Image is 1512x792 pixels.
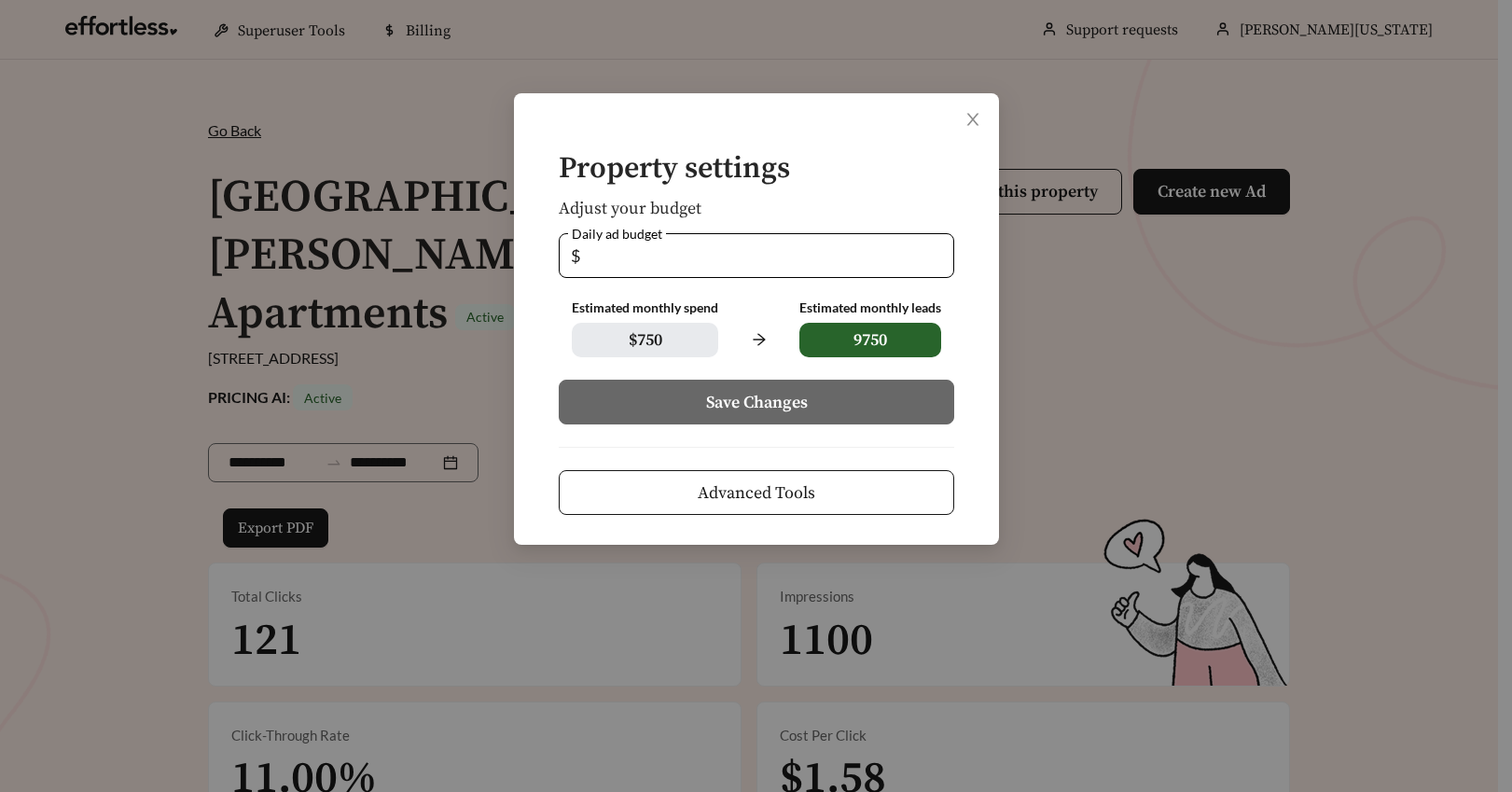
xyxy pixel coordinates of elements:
span: 9750 [798,323,940,357]
div: Estimated monthly spend [572,300,718,316]
span: $ 750 [572,323,718,357]
span: arrow-right [741,322,776,357]
span: close [964,111,981,128]
h4: Property settings [559,153,954,186]
a: Advanced Tools [559,483,954,501]
span: $ [571,234,580,277]
span: Advanced Tools [698,480,815,506]
button: Save Changes [559,380,954,424]
h5: Adjust your budget [559,200,954,218]
div: Estimated monthly leads [798,300,940,316]
button: Advanced Tools [559,470,954,515]
button: Close [947,93,999,146]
